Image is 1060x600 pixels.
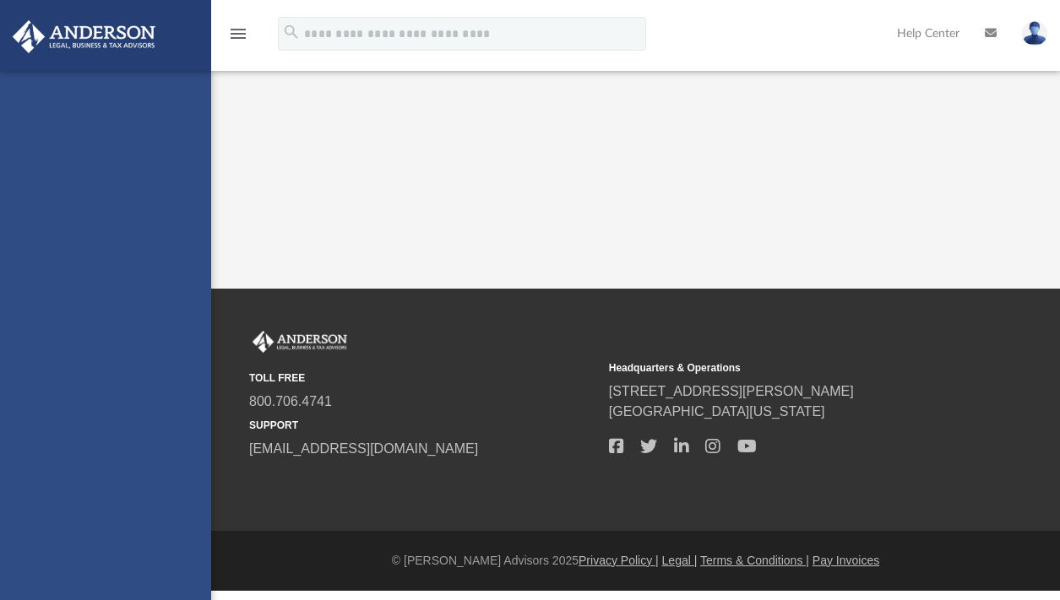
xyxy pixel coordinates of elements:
small: TOLL FREE [249,370,597,386]
a: Privacy Policy | [579,554,659,567]
img: Anderson Advisors Platinum Portal [8,20,160,53]
a: Pay Invoices [813,554,879,567]
a: [STREET_ADDRESS][PERSON_NAME] [609,384,854,398]
img: Anderson Advisors Platinum Portal [249,331,351,353]
a: [EMAIL_ADDRESS][DOMAIN_NAME] [249,441,478,456]
small: Headquarters & Operations [609,360,957,376]
a: menu [228,32,248,44]
img: User Pic [1022,21,1047,46]
a: 800.706.4741 [249,394,332,408]
a: [GEOGRAPHIC_DATA][US_STATE] [609,404,825,419]
i: menu [228,24,248,44]
i: search [282,23,301,41]
a: Legal | [662,554,698,567]
a: Terms & Conditions | [700,554,809,567]
div: © [PERSON_NAME] Advisors 2025 [211,552,1060,570]
small: SUPPORT [249,418,597,433]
